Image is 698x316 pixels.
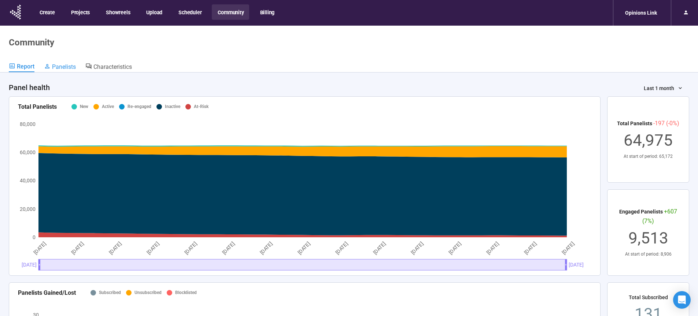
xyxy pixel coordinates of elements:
div: Re-engaged [128,103,151,110]
tspan: [DATE] [523,241,538,255]
tspan: 0 [33,234,36,240]
div: 64,975 [617,128,679,153]
tspan: [DATE] [485,241,500,255]
div: Inactive [165,103,180,110]
tspan: [DATE] [70,241,85,255]
tspan: [DATE] [183,241,198,255]
div: New [80,103,88,110]
div: Unsubscribed [134,289,162,296]
tspan: [DATE] [259,241,273,255]
tspan: [DATE] [410,241,424,255]
div: Panelists Gained/Lost [18,288,76,297]
tspan: [DATE] [32,241,47,255]
a: Characteristics [85,63,132,72]
h4: Panel health [9,82,50,93]
div: Active [102,103,114,110]
div: At start of period: 8,906 [616,251,680,258]
button: Upload [140,4,167,20]
div: Open Intercom Messenger [673,291,691,309]
div: At-Risk [194,103,208,110]
tspan: [DATE] [145,241,160,255]
span: Last 1 month [644,84,674,92]
div: At start of period: 65,172 [617,153,679,160]
div: 9,513 [616,226,680,251]
div: Total Subscribed [629,293,668,301]
a: Report [9,63,34,72]
button: Showreels [100,4,135,20]
span: Panelists [52,63,76,70]
tspan: [DATE] [296,241,311,255]
button: Community [212,4,249,20]
tspan: 40,000 [20,178,36,183]
tspan: 80,000 [20,121,36,127]
tspan: 60,000 [20,149,36,155]
div: Opinions Link [621,6,661,20]
button: Last 1 month [638,82,689,94]
span: Report [17,63,34,70]
tspan: [DATE] [372,241,387,255]
div: Total Panelists [18,102,57,111]
span: +607 (7%) [642,208,677,224]
span: Characteristics [93,63,132,70]
tspan: 20,000 [20,206,36,212]
tspan: [DATE] [334,241,349,255]
a: Panelists [44,63,76,72]
div: Subscribed [99,289,121,296]
h1: Community [9,37,54,48]
span: -197 (-0%) [653,120,679,127]
button: Scheduler [173,4,207,20]
tspan: [DATE] [221,241,236,255]
button: Create [34,4,60,20]
button: Billing [254,4,280,20]
tspan: [DATE] [108,241,122,255]
button: Projects [65,4,95,20]
span: Engaged Panelists [619,209,663,215]
tspan: [DATE] [447,241,462,255]
tspan: [DATE] [561,241,575,255]
div: Blocklisted [175,289,197,296]
span: Total Panelists [617,120,652,126]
